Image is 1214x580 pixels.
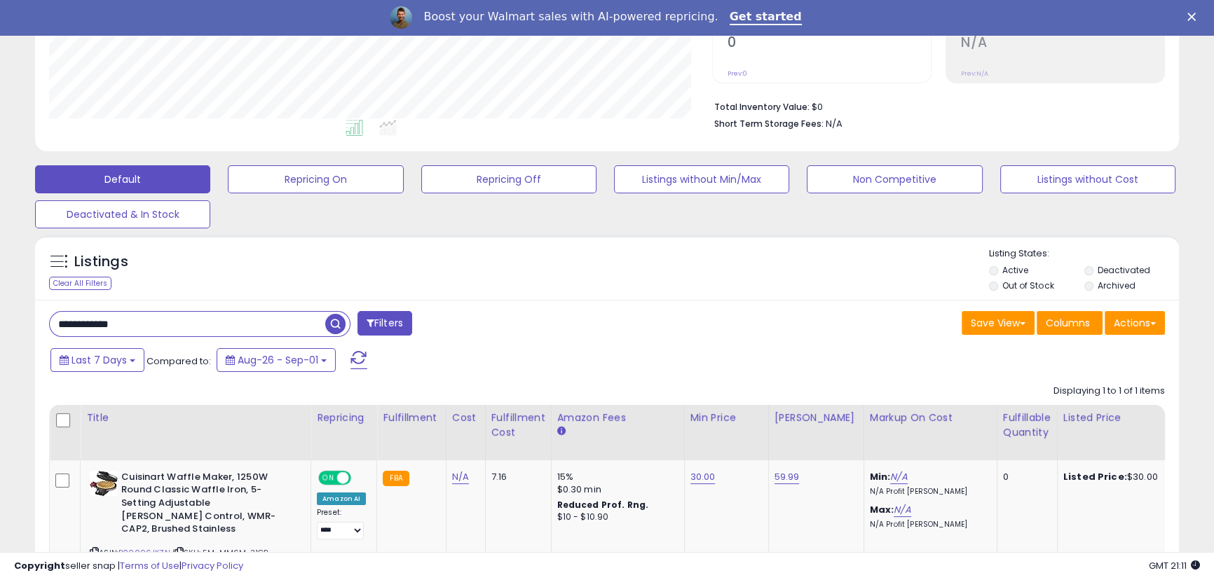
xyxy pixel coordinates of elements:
span: OFF [349,471,371,483]
p: N/A Profit [PERSON_NAME] [870,487,986,497]
label: Archived [1098,279,1135,291]
a: Privacy Policy [182,559,243,572]
div: Markup on Cost [870,410,991,425]
a: N/A [890,470,907,484]
div: Fulfillment Cost [491,410,545,440]
div: Min Price [690,410,763,425]
div: Fulfillable Quantity [1003,410,1051,440]
th: The percentage added to the cost of goods (COGS) that forms the calculator for Min & Max prices. [864,405,997,460]
a: Get started [730,10,802,25]
small: Prev: 0 [728,69,747,78]
button: Actions [1105,311,1165,335]
p: Listing States: [989,247,1179,261]
h5: Listings [74,252,128,272]
span: ON [320,471,337,483]
div: $10 - $10.90 [557,511,674,523]
h2: 0 [728,34,931,53]
button: Aug-26 - Sep-01 [217,348,336,372]
div: Repricing [317,410,371,425]
button: Save View [962,311,1035,335]
span: | SKU: 5M-MM6M-31GB [172,547,268,558]
div: Cost [452,410,479,425]
div: $30.00 [1063,471,1180,483]
div: 15% [557,471,674,483]
button: Filters [357,311,412,336]
div: 0 [1003,471,1046,483]
span: N/A [826,117,843,130]
button: Default [35,165,210,193]
button: Repricing Off [421,165,596,193]
button: Columns [1037,311,1103,335]
button: Listings without Cost [1000,165,1175,193]
div: 7.16 [491,471,540,483]
div: Close [1187,13,1201,21]
b: Max: [870,503,894,516]
b: Listed Price: [1063,470,1127,483]
div: Title [86,410,305,425]
button: Non Competitive [807,165,982,193]
a: N/A [452,470,469,484]
a: B00006JKZN [118,547,170,559]
img: Profile image for Adrian [390,6,412,29]
div: Fulfillment [383,410,439,425]
b: Total Inventory Value: [714,101,810,113]
div: Amazon Fees [557,410,678,425]
div: Boost your Walmart sales with AI-powered repricing. [423,10,718,24]
div: [PERSON_NAME] [775,410,858,425]
b: Short Term Storage Fees: [714,118,824,130]
a: N/A [894,503,911,517]
button: Repricing On [228,165,403,193]
small: Prev: N/A [961,69,988,78]
div: Preset: [317,508,366,539]
span: Aug-26 - Sep-01 [238,353,318,367]
li: $0 [714,97,1154,114]
div: seller snap | | [14,560,243,573]
h2: N/A [961,34,1164,53]
label: Deactivated [1098,264,1150,276]
button: Deactivated & In Stock [35,200,210,228]
button: Last 7 Days [50,348,144,372]
a: Terms of Use [120,559,179,572]
span: Columns [1046,316,1090,330]
button: Listings without Min/Max [614,165,789,193]
div: Displaying 1 to 1 of 1 items [1053,385,1165,398]
div: Amazon AI [317,492,366,505]
span: 2025-09-9 21:11 GMT [1149,559,1200,572]
b: Cuisinart Waffle Maker, 1250W Round Classic Waffle Iron, 5-Setting Adjustable [PERSON_NAME] Contr... [121,471,292,539]
a: 30.00 [690,470,716,484]
p: N/A Profit [PERSON_NAME] [870,520,986,530]
a: 59.99 [775,470,800,484]
div: Listed Price [1063,410,1185,425]
small: FBA [383,471,409,486]
span: Compared to: [146,354,211,368]
small: Amazon Fees. [557,425,566,438]
span: Last 7 Days [71,353,127,367]
b: Min: [870,470,891,483]
label: Out of Stock [1002,279,1053,291]
label: Active [1002,264,1028,276]
div: Clear All Filters [49,277,111,290]
img: 41wyIb8tEIL._SL40_.jpg [90,471,118,496]
strong: Copyright [14,559,65,572]
b: Reduced Prof. Rng. [557,499,649,511]
div: $0.30 min [557,483,674,496]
